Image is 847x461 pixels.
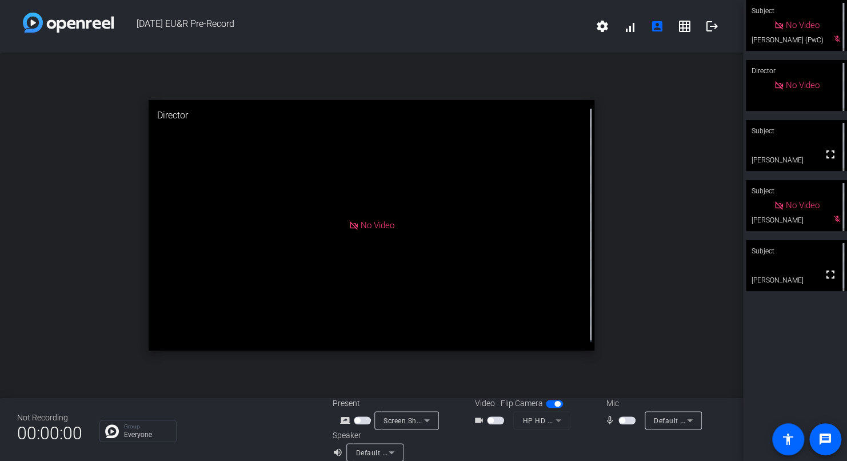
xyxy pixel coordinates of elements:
mat-icon: volume_up [332,446,346,459]
div: Present [332,398,446,410]
span: Screen Sharing [383,416,434,425]
mat-icon: mic_none [605,414,618,427]
mat-icon: settings [596,19,609,33]
span: 00:00:00 [17,419,82,447]
mat-icon: grid_on [678,19,692,33]
button: signal_cellular_alt [616,13,644,40]
span: Video [475,398,495,410]
div: Subject [746,120,847,142]
mat-icon: fullscreen [824,268,837,281]
img: white-gradient.svg [23,13,114,33]
span: No Video [786,200,820,210]
span: [DATE] EU&R Pre-Record [114,13,589,40]
span: Default - Headphones (2- Realtek(R) Audio) [355,448,499,457]
div: Director [149,100,594,131]
div: Subject [746,240,847,262]
p: Group [124,424,170,430]
img: Chat Icon [105,424,119,438]
mat-icon: accessibility [781,432,795,446]
mat-icon: screen_share_outline [340,414,354,427]
span: No Video [361,220,394,230]
div: Director [746,60,847,82]
mat-icon: message [818,432,832,446]
mat-icon: account_box [650,19,664,33]
mat-icon: logout [705,19,719,33]
div: Not Recording [17,412,82,424]
mat-icon: videocam_outline [473,414,487,427]
span: Default - External Microphone (2- Realtek(R) Audio) [654,416,824,425]
p: Everyone [124,431,170,438]
div: Mic [594,398,709,410]
mat-icon: fullscreen [824,148,837,161]
div: Speaker [332,430,401,442]
span: No Video [786,20,820,30]
span: No Video [786,80,820,90]
span: Flip Camera [501,398,543,410]
div: Subject [746,180,847,202]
